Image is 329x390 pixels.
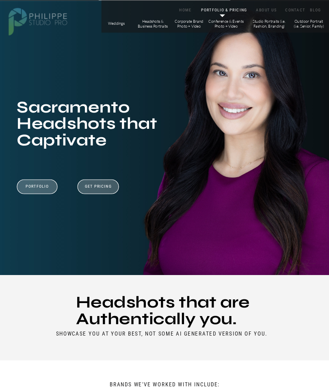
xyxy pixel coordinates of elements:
h2: Headshots that are Authentically you. [76,294,253,328]
p: Brands we've worked with include: [101,381,229,388]
a: Get Pricing [83,184,114,191]
a: ABOUT US [255,7,278,13]
a: Headshots & Business Portraits [137,19,168,29]
a: Studio Portraits (i.e. Fashion, Branding) [251,19,288,29]
a: CONTACT [284,7,306,13]
a: Weddings [107,21,126,26]
a: PORTFOLIO & PRICING [200,7,248,13]
a: Conference & Events Photo + Video [208,19,244,29]
a: Outdoor Portrait (i.e. Senior, Family) [293,19,324,29]
p: Showcase you at your best, not some AI generated version of you. [56,330,273,337]
a: Corporate Brand Photo + Video [173,19,204,29]
a: Portfolio [18,184,56,195]
a: BLOG [309,7,323,13]
h1: Sacramento Headshots that Captivate [17,99,171,153]
a: HOME [173,7,197,13]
